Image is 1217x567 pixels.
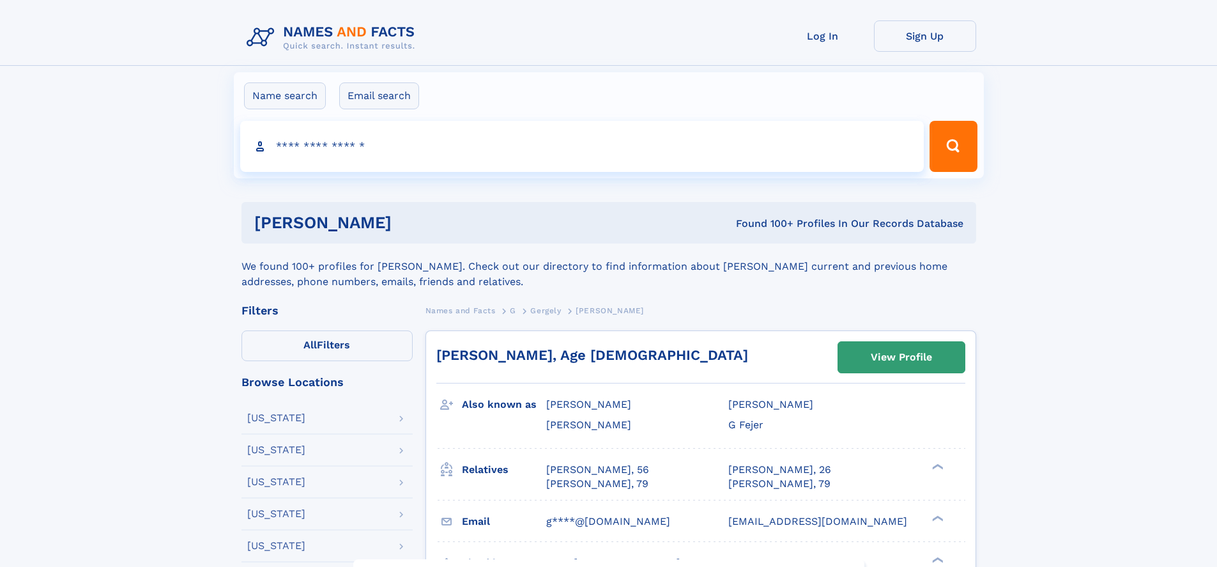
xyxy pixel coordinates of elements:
div: [US_STATE] [247,541,305,551]
a: Gergely [530,302,561,318]
a: Sign Up [874,20,976,52]
a: View Profile [838,342,965,373]
div: ❯ [929,514,944,522]
a: [PERSON_NAME], 56 [546,463,649,477]
span: [PERSON_NAME] [546,419,631,431]
span: G Fejer [728,419,763,431]
h3: Email [462,511,546,532]
div: Filters [241,305,413,316]
h3: Also known as [462,394,546,416]
a: [PERSON_NAME], 79 [546,477,648,491]
div: [US_STATE] [247,509,305,519]
div: Browse Locations [241,377,413,388]
span: [PERSON_NAME] [728,398,813,410]
div: [US_STATE] [247,413,305,423]
img: Logo Names and Facts [241,20,425,55]
div: ❯ [929,555,944,564]
a: Log In [772,20,874,52]
div: We found 100+ profiles for [PERSON_NAME]. Check out our directory to find information about [PERS... [241,244,976,290]
label: Name search [244,82,326,109]
a: [PERSON_NAME], Age [DEMOGRAPHIC_DATA] [436,347,748,363]
div: View Profile [871,343,932,372]
div: [US_STATE] [247,445,305,455]
a: Names and Facts [425,302,496,318]
h1: [PERSON_NAME] [254,215,564,231]
button: Search Button [930,121,977,172]
span: Gergely [530,306,561,315]
span: [PERSON_NAME] [546,398,631,410]
a: [PERSON_NAME], 26 [728,463,831,477]
a: [PERSON_NAME], 79 [728,477,830,491]
div: [US_STATE] [247,477,305,487]
div: ❯ [929,462,944,470]
label: Filters [241,330,413,361]
input: search input [240,121,924,172]
label: Email search [339,82,419,109]
span: [EMAIL_ADDRESS][DOMAIN_NAME] [728,515,907,527]
h3: Relatives [462,459,546,481]
span: G [510,306,516,315]
a: G [510,302,516,318]
span: [PERSON_NAME] [576,306,644,315]
span: All [303,339,317,351]
div: Found 100+ Profiles In Our Records Database [563,217,963,231]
